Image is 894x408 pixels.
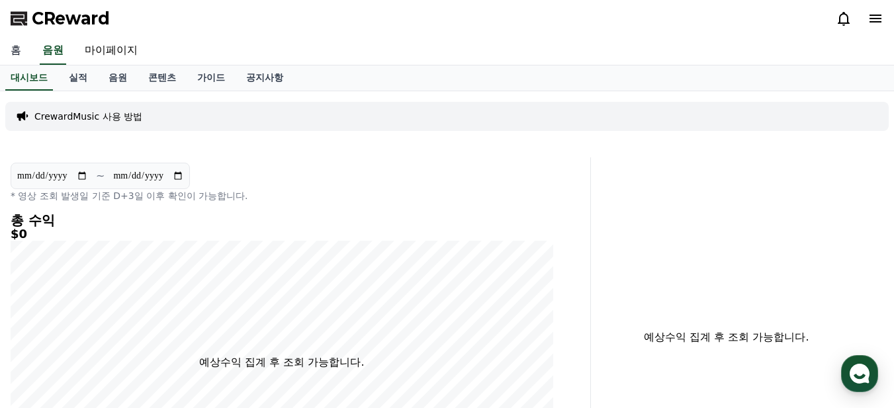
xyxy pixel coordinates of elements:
a: 음원 [40,37,66,65]
a: 콘텐츠 [138,65,187,91]
a: 실적 [58,65,98,91]
a: 설정 [171,298,254,331]
p: ~ [96,168,105,184]
a: 공지사항 [236,65,294,91]
span: CReward [32,8,110,29]
h5: $0 [11,227,553,241]
span: 홈 [42,318,50,329]
p: 예상수익 집계 후 조회 가능합니다. [199,354,364,370]
a: 가이드 [187,65,236,91]
a: 대화 [87,298,171,331]
span: 대화 [121,319,137,329]
a: 대시보드 [5,65,53,91]
a: CReward [11,8,110,29]
a: CrewardMusic 사용 방법 [34,110,142,123]
p: * 영상 조회 발생일 기준 D+3일 이후 확인이 가능합니다. [11,189,553,202]
a: 마이페이지 [74,37,148,65]
p: 예상수익 집계 후 조회 가능합니다. [602,329,852,345]
a: 음원 [98,65,138,91]
h4: 총 수익 [11,213,553,227]
a: 홈 [4,298,87,331]
span: 설정 [204,318,220,329]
